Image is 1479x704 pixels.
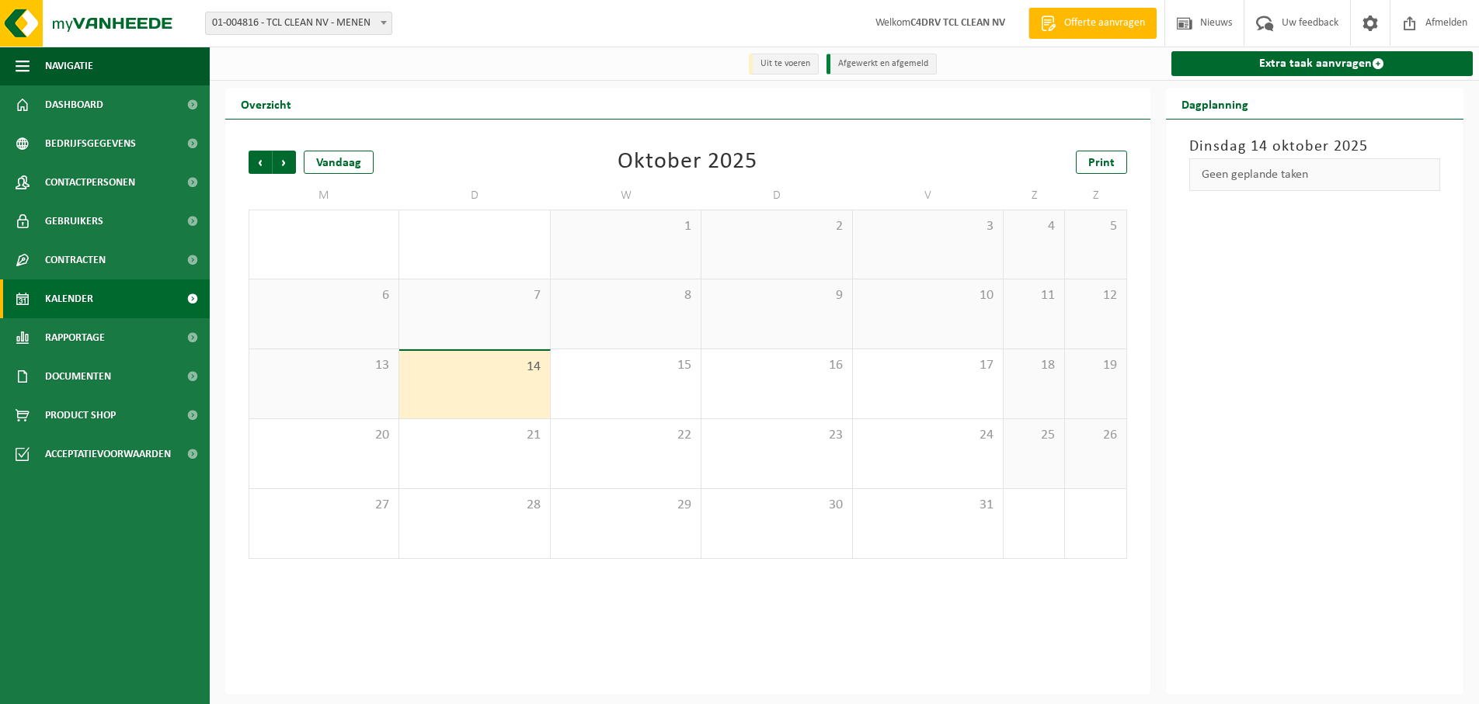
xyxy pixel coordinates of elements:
div: Geen geplande taken [1189,158,1441,191]
td: D [399,182,550,210]
span: 01-004816 - TCL CLEAN NV - MENEN [206,12,391,34]
span: 9 [709,287,844,304]
span: Offerte aanvragen [1060,16,1149,31]
span: 5 [1073,218,1118,235]
span: Rapportage [45,318,105,357]
span: 21 [407,427,541,444]
li: Uit te voeren [749,54,819,75]
span: Dashboard [45,85,103,124]
span: 13 [257,357,391,374]
td: Z [1004,182,1065,210]
span: 28 [407,497,541,514]
span: 11 [1011,287,1056,304]
span: 19 [1073,357,1118,374]
span: 10 [861,287,995,304]
span: 31 [861,497,995,514]
span: Contactpersonen [45,163,135,202]
span: 4 [1011,218,1056,235]
a: Offerte aanvragen [1028,8,1157,39]
span: 25 [1011,427,1056,444]
span: 01-004816 - TCL CLEAN NV - MENEN [205,12,392,35]
span: 18 [1011,357,1056,374]
span: 29 [559,497,693,514]
span: 27 [257,497,391,514]
span: Contracten [45,241,106,279]
td: M [249,182,399,210]
span: 23 [709,427,844,444]
td: Z [1065,182,1126,210]
h2: Dagplanning [1166,88,1264,119]
span: Vorige [249,151,272,174]
span: 20 [257,427,391,444]
span: 14 [407,359,541,376]
span: 1 [559,218,693,235]
li: Afgewerkt en afgemeld [826,54,937,75]
span: 12 [1073,287,1118,304]
span: Acceptatievoorwaarden [45,435,171,473]
span: 2 [709,218,844,235]
span: Navigatie [45,47,93,85]
strong: C4DRV TCL CLEAN NV [910,17,1005,29]
span: 16 [709,357,844,374]
span: Kalender [45,279,93,318]
span: 8 [559,287,693,304]
span: 7 [407,287,541,304]
span: Bedrijfsgegevens [45,124,136,163]
span: Product Shop [45,396,116,435]
span: Print [1088,157,1115,169]
span: 15 [559,357,693,374]
td: V [853,182,1004,210]
td: D [701,182,852,210]
span: 30 [709,497,844,514]
a: Print [1076,151,1127,174]
td: W [551,182,701,210]
h2: Overzicht [225,88,307,119]
span: 6 [257,287,391,304]
span: Volgende [273,151,296,174]
span: 22 [559,427,693,444]
span: 24 [861,427,995,444]
a: Extra taak aanvragen [1171,51,1474,76]
span: Documenten [45,357,111,396]
div: Vandaag [304,151,374,174]
h3: Dinsdag 14 oktober 2025 [1189,135,1441,158]
span: 17 [861,357,995,374]
span: Gebruikers [45,202,103,241]
span: 3 [861,218,995,235]
span: 26 [1073,427,1118,444]
div: Oktober 2025 [618,151,757,174]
